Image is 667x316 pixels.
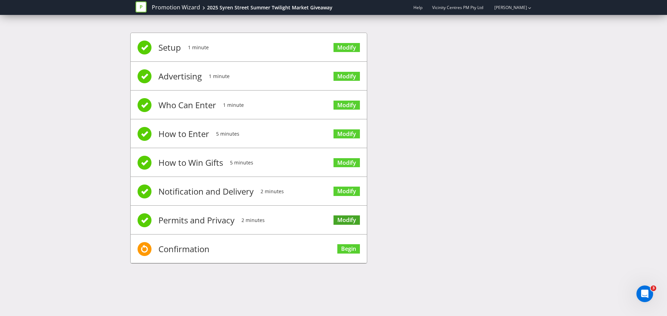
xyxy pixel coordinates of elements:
a: Promotion Wizard [152,3,200,11]
span: 2 minutes [261,178,284,205]
a: Modify [333,129,360,139]
span: Setup [158,34,181,61]
div: 2025 Syren Street Summer Twilight Market Giveaway [207,4,332,11]
span: 1 minute [188,34,209,61]
a: Modify [333,215,360,225]
span: 5 minutes [230,149,253,177]
iframe: Intercom live chat [636,285,653,302]
span: 5 minutes [216,120,239,148]
a: Modify [333,43,360,52]
a: Modify [333,101,360,110]
span: 3 [651,285,656,291]
a: Begin [337,244,360,254]
span: Vicinity Centres PM Pty Ltd [432,5,483,10]
span: Who Can Enter [158,91,216,119]
span: Permits and Privacy [158,206,234,234]
a: Modify [333,158,360,168]
span: Confirmation [158,235,209,263]
span: 2 minutes [241,206,265,234]
a: Help [413,5,422,10]
a: Modify [333,72,360,81]
a: Modify [333,187,360,196]
span: How to Win Gifts [158,149,223,177]
span: Notification and Delivery [158,178,254,205]
span: How to Enter [158,120,209,148]
span: Advertising [158,62,202,90]
span: 1 minute [223,91,244,119]
a: [PERSON_NAME] [487,5,527,10]
span: 1 minute [209,62,230,90]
